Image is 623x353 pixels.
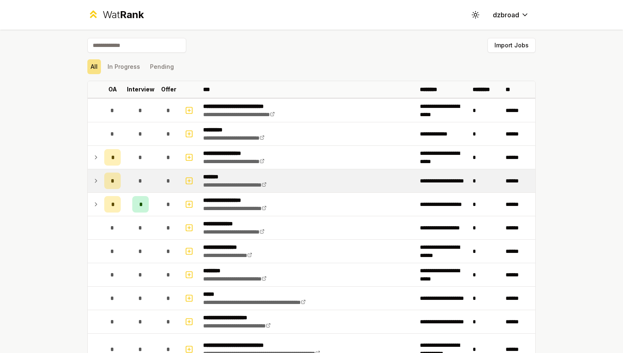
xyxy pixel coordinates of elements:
button: Import Jobs [487,38,536,53]
div: Wat [103,8,144,21]
p: Interview [127,85,155,94]
span: Rank [120,9,144,21]
button: dzbroad [486,7,536,22]
a: WatRank [87,8,144,21]
p: Offer [161,85,176,94]
button: Pending [147,59,177,74]
button: In Progress [104,59,143,74]
p: OA [108,85,117,94]
button: All [87,59,101,74]
span: dzbroad [493,10,519,20]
